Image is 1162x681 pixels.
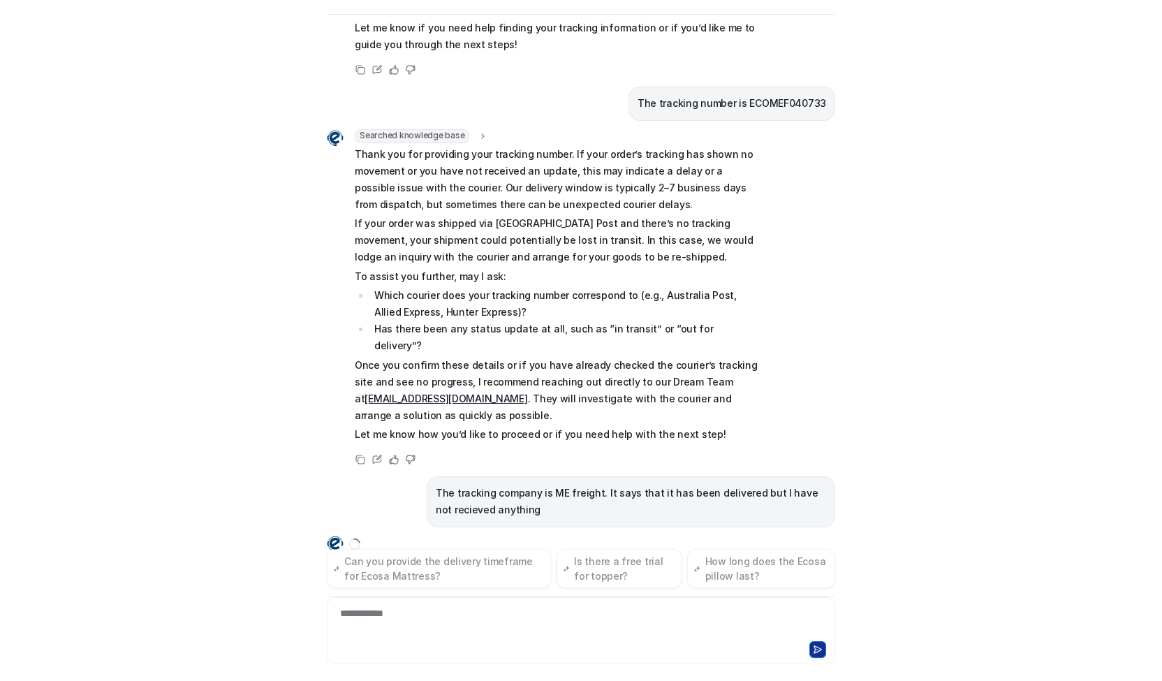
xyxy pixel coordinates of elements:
[638,95,826,112] p: The tracking number is ECOMEF040733
[355,357,763,424] p: Once you confirm these details or if you have already checked the courier’s tracking site and see...
[365,393,527,404] a: [EMAIL_ADDRESS][DOMAIN_NAME]
[327,536,344,552] img: Widget
[355,426,763,443] p: Let me know how you’d like to proceed or if you need help with the next step!
[355,20,763,53] p: Let me know if you need help finding your tracking information or if you’d like me to guide you t...
[355,268,763,285] p: To assist you further, may I ask:
[327,130,344,147] img: Widget
[355,146,763,213] p: Thank you for providing your tracking number. If your order’s tracking has shown no movement or y...
[370,321,763,354] li: Has there been any status update at all, such as “in transit” or “out for delivery”?
[355,215,763,265] p: If your order was shipped via [GEOGRAPHIC_DATA] Post and there’s no tracking movement, your shipm...
[687,549,835,588] button: How long does the Ecosa pillow last?
[355,129,469,143] span: Searched knowledge base
[557,549,682,588] button: Is there a free trial for topper?
[327,549,551,588] button: Can you provide the delivery timeframe for Ecosa Mattress?
[370,287,763,321] li: Which courier does your tracking number correspond to (e.g., Australia Post, Allied Express, Hunt...
[436,485,826,518] p: The tracking company is ME freight. It says that it has been delivered but I have not recieved an...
